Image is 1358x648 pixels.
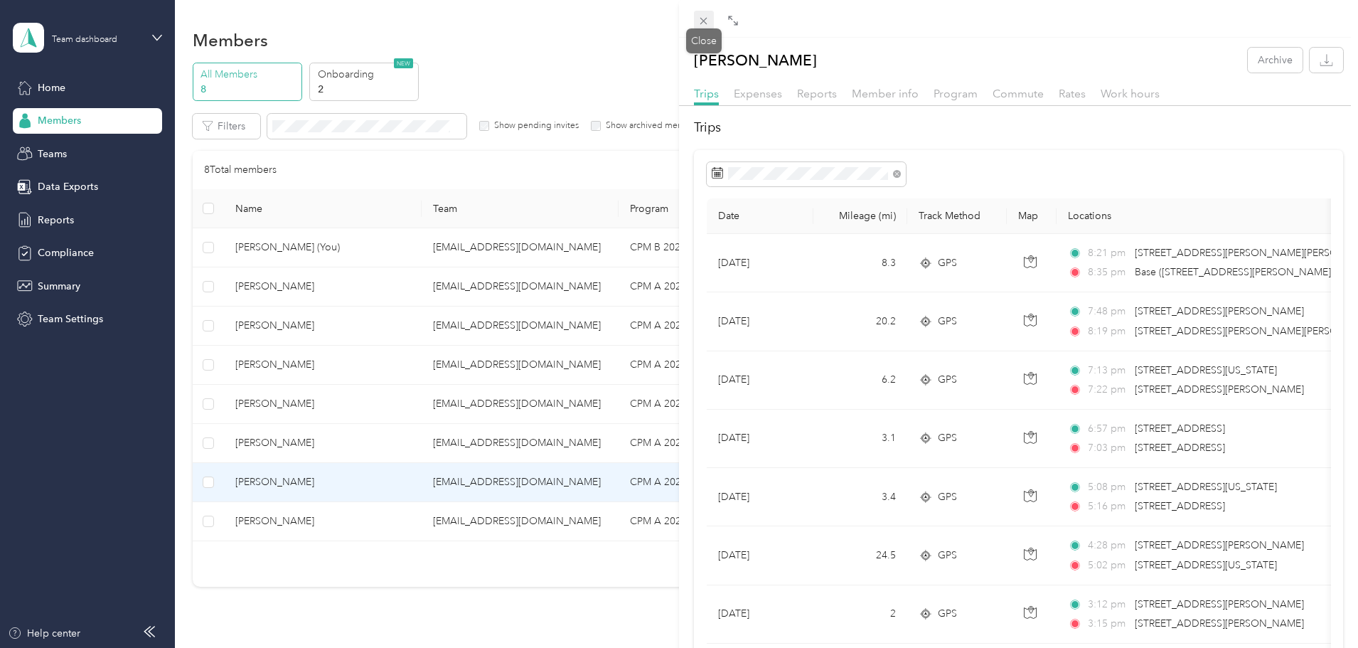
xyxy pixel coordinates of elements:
[907,198,1007,234] th: Track Method
[1088,363,1128,378] span: 7:13 pm
[1135,617,1304,630] span: [STREET_ADDRESS][PERSON_NAME]
[1135,364,1277,376] span: [STREET_ADDRESS][US_STATE]
[1088,421,1128,437] span: 6:57 pm
[813,526,907,585] td: 24.5
[694,118,1343,137] h2: Trips
[1135,383,1304,395] span: [STREET_ADDRESS][PERSON_NAME]
[1088,265,1128,280] span: 8:35 pm
[938,489,957,505] span: GPS
[1088,324,1128,339] span: 8:19 pm
[707,468,813,526] td: [DATE]
[1101,87,1160,100] span: Work hours
[813,585,907,644] td: 2
[707,410,813,468] td: [DATE]
[1135,423,1225,435] span: [STREET_ADDRESS]
[1248,48,1303,73] button: Archive
[694,48,817,73] p: [PERSON_NAME]
[938,372,957,388] span: GPS
[1059,87,1086,100] span: Rates
[734,87,782,100] span: Expenses
[1088,499,1128,514] span: 5:16 pm
[934,87,978,100] span: Program
[707,198,813,234] th: Date
[694,87,719,100] span: Trips
[993,87,1044,100] span: Commute
[1135,481,1277,493] span: [STREET_ADDRESS][US_STATE]
[797,87,837,100] span: Reports
[707,292,813,351] td: [DATE]
[813,351,907,410] td: 6.2
[813,410,907,468] td: 3.1
[1135,559,1277,571] span: [STREET_ADDRESS][US_STATE]
[707,585,813,644] td: [DATE]
[1135,442,1225,454] span: [STREET_ADDRESS]
[1088,538,1128,553] span: 4:28 pm
[1088,558,1128,573] span: 5:02 pm
[707,351,813,410] td: [DATE]
[852,87,919,100] span: Member info
[1088,479,1128,495] span: 5:08 pm
[938,255,957,271] span: GPS
[938,606,957,622] span: GPS
[813,292,907,351] td: 20.2
[1088,245,1128,261] span: 8:21 pm
[1088,304,1128,319] span: 7:48 pm
[813,468,907,526] td: 3.4
[1088,382,1128,398] span: 7:22 pm
[938,430,957,446] span: GPS
[1135,539,1304,551] span: [STREET_ADDRESS][PERSON_NAME]
[938,548,957,563] span: GPS
[707,526,813,585] td: [DATE]
[1135,598,1304,610] span: [STREET_ADDRESS][PERSON_NAME]
[1135,305,1304,317] span: [STREET_ADDRESS][PERSON_NAME]
[1278,568,1358,648] iframe: Everlance-gr Chat Button Frame
[686,28,722,53] div: Close
[707,234,813,292] td: [DATE]
[1088,616,1128,632] span: 3:15 pm
[813,234,907,292] td: 8.3
[1088,597,1128,612] span: 3:12 pm
[813,198,907,234] th: Mileage (mi)
[1007,198,1057,234] th: Map
[1135,500,1225,512] span: [STREET_ADDRESS]
[938,314,957,329] span: GPS
[1088,440,1128,456] span: 7:03 pm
